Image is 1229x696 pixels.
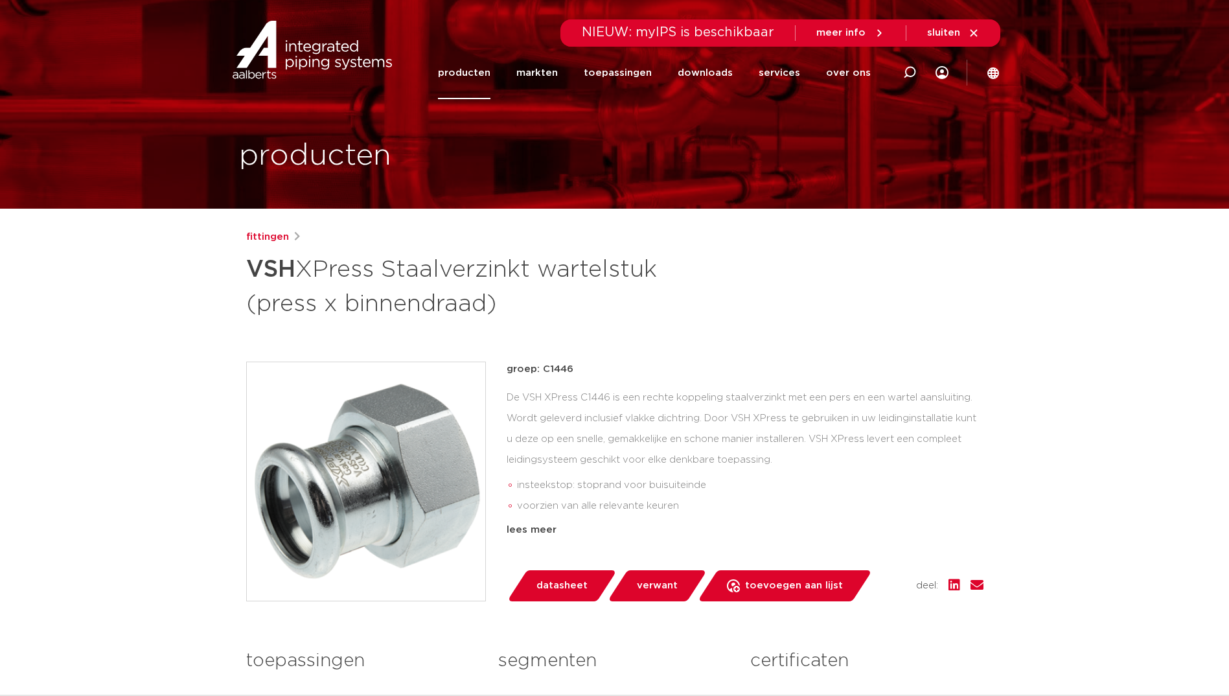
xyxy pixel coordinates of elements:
h3: segmenten [498,648,731,674]
a: downloads [678,47,733,99]
h1: XPress Staalverzinkt wartelstuk (press x binnendraad) [246,250,733,320]
h3: toepassingen [246,648,479,674]
p: groep: C1446 [507,362,983,377]
span: toevoegen aan lijst [745,575,843,596]
h1: producten [239,135,391,177]
span: meer info [816,28,866,38]
a: toepassingen [584,47,652,99]
strong: VSH [246,258,295,281]
a: datasheet [507,570,617,601]
a: fittingen [246,229,289,245]
a: services [759,47,800,99]
span: NIEUW: myIPS is beschikbaar [582,26,774,39]
span: verwant [637,575,678,596]
div: my IPS [936,47,948,99]
div: lees meer [507,522,983,538]
li: Leak Before Pressed-functie [517,516,983,537]
a: meer info [816,27,885,39]
span: sluiten [927,28,960,38]
li: insteekstop: stoprand voor buisuiteinde [517,475,983,496]
span: datasheet [536,575,588,596]
h3: certificaten [750,648,983,674]
div: De VSH XPress C1446 is een rechte koppeling staalverzinkt met een pers en een wartel aansluiting.... [507,388,983,517]
span: deel: [916,578,938,594]
a: producten [438,47,490,99]
nav: Menu [438,47,871,99]
a: sluiten [927,27,980,39]
a: markten [516,47,558,99]
a: over ons [826,47,871,99]
img: Product Image for VSH XPress Staalverzinkt wartelstuk (press x binnendraad) [247,362,485,601]
a: verwant [607,570,707,601]
li: voorzien van alle relevante keuren [517,496,983,516]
